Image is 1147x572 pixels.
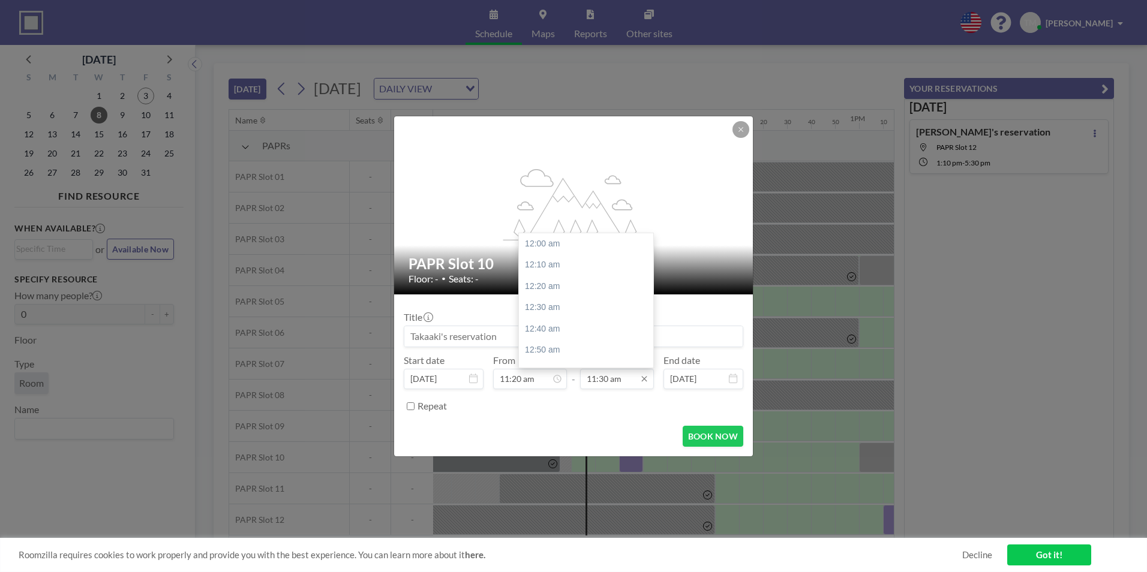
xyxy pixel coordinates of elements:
span: Roomzilla requires cookies to work properly and provide you with the best experience. You can lea... [19,549,962,561]
input: Takaaki's reservation [404,326,743,347]
label: Start date [404,354,445,366]
a: Decline [962,549,992,561]
label: Repeat [418,400,447,412]
label: From [493,354,515,366]
label: End date [663,354,700,366]
span: Floor: - [409,273,439,285]
div: 12:10 am [519,254,659,276]
button: BOOK NOW [683,426,743,447]
span: • [442,274,446,283]
div: 12:00 am [519,233,659,255]
div: 12:50 am [519,339,659,361]
div: 12:30 am [519,297,659,318]
label: Title [404,311,432,323]
a: here. [465,549,485,560]
a: Got it! [1007,544,1091,565]
span: - [572,359,575,385]
div: 12:20 am [519,276,659,297]
span: Seats: - [449,273,479,285]
div: 12:40 am [519,318,659,340]
div: 01:00 am [519,361,659,383]
h2: PAPR Slot 10 [409,255,740,273]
